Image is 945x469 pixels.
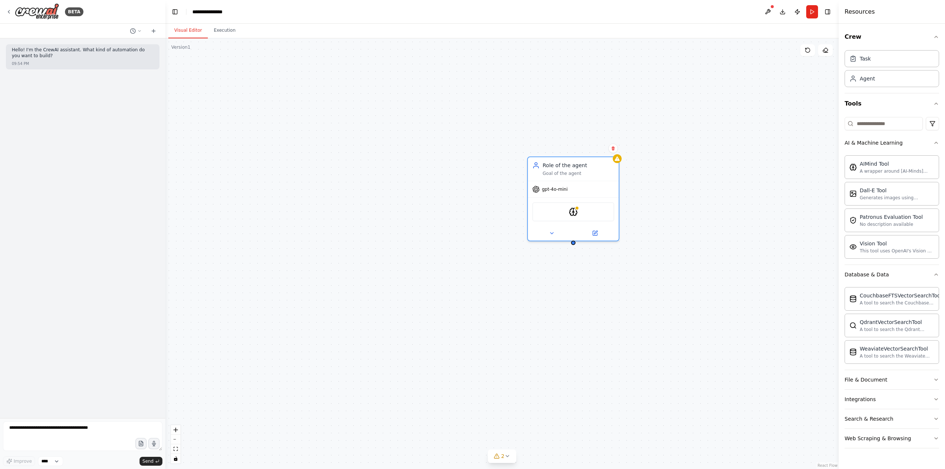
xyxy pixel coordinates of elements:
div: QdrantVectorSearchTool [860,318,934,326]
div: This tool uses OpenAI's Vision API to describe the contents of an image. [860,248,934,254]
button: Start a new chat [148,27,159,35]
button: Visual Editor [168,23,208,38]
button: Execution [208,23,241,38]
div: Role of the agentGoal of the agentgpt-4o-miniAIMindTool [527,156,619,241]
div: A tool to search the Weaviate database for relevant information on internal documents. [860,353,934,359]
div: WeaviateVectorSearchTool [860,345,934,352]
div: No description available [860,221,923,227]
div: Crew [845,47,939,93]
div: A tool to search the Qdrant database for relevant information on internal documents. [860,327,934,332]
button: Click to speak your automation idea [148,438,159,449]
img: AIMindTool [849,163,857,171]
button: Tools [845,93,939,114]
div: AI & Machine Learning [845,139,903,146]
button: Open in side panel [574,229,616,238]
button: Delete node [608,144,618,153]
button: zoom out [171,435,181,444]
span: gpt-4o-mini [542,186,568,192]
div: AIMind Tool [860,160,934,168]
button: Web Scraping & Browsing [845,429,939,448]
div: Generates images using OpenAI's Dall-E model. [860,195,934,201]
button: Switch to previous chat [127,27,145,35]
img: DallETool [849,190,857,197]
h4: Resources [845,7,875,16]
span: 2 [501,452,505,460]
nav: breadcrumb [192,8,223,15]
button: zoom in [171,425,181,435]
div: BETA [65,7,83,16]
button: toggle interactivity [171,454,181,463]
button: 2 [488,449,516,463]
button: Hide left sidebar [170,7,180,17]
div: Database & Data [845,284,939,370]
div: Role of the agent [543,162,614,169]
div: Patronus Evaluation Tool [860,213,923,221]
div: Agent [860,75,875,82]
span: Send [142,458,154,464]
div: Search & Research [845,415,893,423]
img: AIMindTool [569,207,578,216]
img: WeaviateVectorSearchTool [849,348,857,356]
button: fit view [171,444,181,454]
img: PatronusEvalTool [849,217,857,224]
img: QdrantVectorSearchTool [849,322,857,329]
div: CouchbaseFTSVectorSearchTool [860,292,942,299]
div: Database & Data [845,271,889,278]
div: Web Scraping & Browsing [845,435,911,442]
div: File & Document [845,376,887,383]
div: Dall-E Tool [860,187,934,194]
button: Search & Research [845,409,939,428]
div: Tools [845,114,939,454]
button: Integrations [845,390,939,409]
img: Logo [15,3,59,20]
button: Send [140,457,162,466]
button: Hide right sidebar [822,7,833,17]
div: 09:54 PM [12,61,29,66]
button: Upload files [135,438,147,449]
div: Goal of the agent [543,170,614,176]
span: Improve [14,458,32,464]
div: Task [860,55,871,62]
div: A tool to search the Couchbase database for relevant information on internal documents. [860,300,942,306]
div: A wrapper around [AI-Minds]([URL][DOMAIN_NAME]). Useful for when you need answers to questions fr... [860,168,934,174]
button: Database & Data [845,265,939,284]
button: File & Document [845,370,939,389]
button: Crew [845,27,939,47]
div: Version 1 [171,44,190,50]
button: Improve [3,456,35,466]
a: React Flow attribution [818,463,838,468]
img: CouchbaseFTSVectorSearchTool [849,295,857,303]
div: Vision Tool [860,240,934,247]
div: React Flow controls [171,425,181,463]
p: Hello! I'm the CrewAI assistant. What kind of automation do you want to build? [12,47,154,59]
div: Integrations [845,396,876,403]
img: VisionTool [849,243,857,251]
div: AI & Machine Learning [845,152,939,265]
button: AI & Machine Learning [845,133,939,152]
